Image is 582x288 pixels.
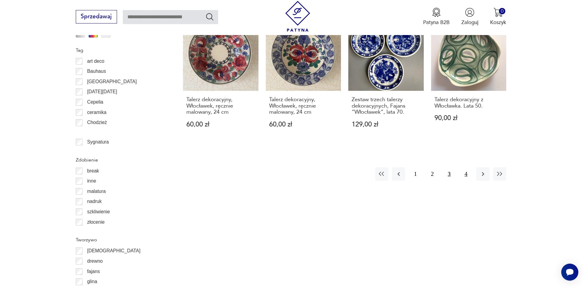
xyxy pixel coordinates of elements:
[87,268,100,276] p: fajans
[87,247,140,255] p: [DEMOGRAPHIC_DATA]
[266,16,341,142] a: Produkt wyprzedanyTalerz dekoracyjny, Włocławek, ręcznie malowany, 24 cmTalerz dekoracyjny, Włocł...
[87,67,106,75] p: Bauhaus
[269,97,338,115] h3: Talerz dekoracyjny, Włocławek, ręcznie malowany, 24 cm
[493,8,503,17] img: Ikona koszyka
[87,218,104,226] p: złocenie
[87,197,102,205] p: nadruk
[186,121,255,128] p: 60,00 zł
[87,78,137,86] p: [GEOGRAPHIC_DATA]
[76,156,166,164] p: Zdobienie
[423,8,450,26] a: Ikona medaluPatyna B2B
[87,129,105,137] p: Ćmielów
[87,138,109,146] p: Sygnatura
[432,8,441,17] img: Ikona medalu
[76,10,117,23] button: Sprzedawaj
[409,167,422,180] button: 1
[431,16,507,142] a: Produkt wyprzedanyTalerz dekoracyjny z Włocławka. Lata 50.Talerz dekoracyjny z Włocławka. Lata 50...
[461,19,478,26] p: Zaloguj
[87,177,96,185] p: inne
[87,187,106,195] p: malatura
[87,88,117,96] p: [DATE][DATE]
[87,278,97,286] p: glina
[352,121,420,128] p: 129,00 zł
[87,167,99,175] p: break
[87,208,110,216] p: szkliwienie
[426,167,439,180] button: 2
[76,15,117,20] a: Sprzedawaj
[87,57,104,65] p: art deco
[282,1,313,32] img: Patyna - sklep z meblami i dekoracjami vintage
[561,264,578,281] iframe: Smartsupp widget button
[352,97,420,115] h3: Zestaw trzech talerzy dekoracyjnych, Fajans “Włocławek”, lata 70.
[434,97,503,109] h3: Talerz dekoracyjny z Włocławka. Lata 50.
[443,167,456,180] button: 3
[499,8,505,14] div: 0
[423,8,450,26] button: Patyna B2B
[465,8,474,17] img: Ikonka użytkownika
[461,8,478,26] button: Zaloguj
[490,19,506,26] p: Koszyk
[269,121,338,128] p: 60,00 zł
[434,115,503,121] p: 90,00 zł
[87,257,103,265] p: drewno
[186,97,255,115] h3: Talerz dekoracyjny, Włocławek, ręcznie malowany, 24 cm
[76,236,166,244] p: Tworzywo
[348,16,424,142] a: Produkt wyprzedanyZestaw trzech talerzy dekoracyjnych, Fajans “Włocławek”, lata 70.Zestaw trzech ...
[87,98,103,106] p: Cepelia
[183,16,258,142] a: Produkt wyprzedanyTalerz dekoracyjny, Włocławek, ręcznie malowany, 24 cmTalerz dekoracyjny, Włocł...
[76,46,166,54] p: Tag
[87,108,106,116] p: ceramika
[87,119,107,126] p: Chodzież
[423,19,450,26] p: Patyna B2B
[459,167,473,180] button: 4
[205,12,214,21] button: Szukaj
[490,8,506,26] button: 0Koszyk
